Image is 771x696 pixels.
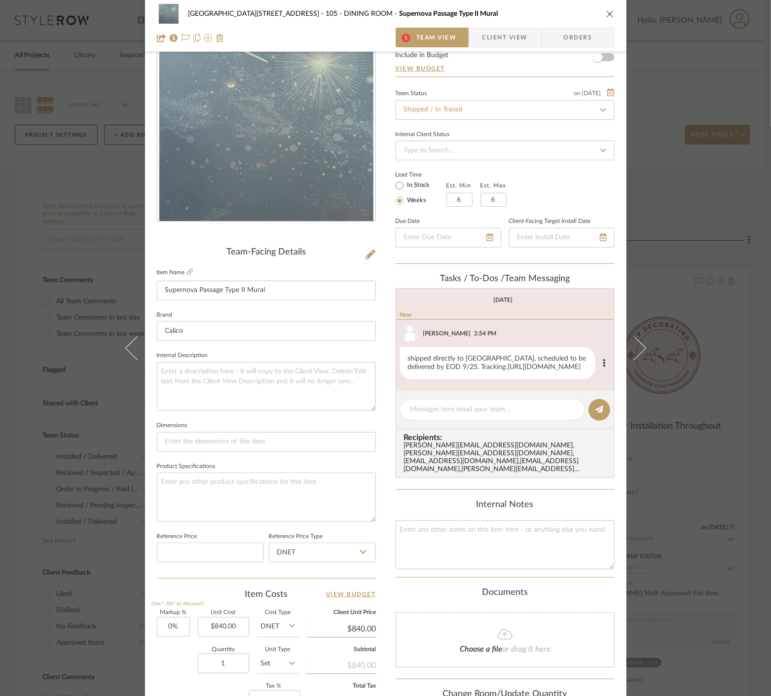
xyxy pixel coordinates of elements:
[396,219,420,224] label: Due Date
[446,182,472,189] label: Est. Min
[157,268,193,277] label: Item Name
[396,179,446,207] mat-radio-group: Select item type
[423,329,471,338] div: [PERSON_NAME]
[402,34,410,42] span: 1
[157,353,208,358] label: Internal Description
[440,274,505,283] span: Tasks / To-Dos /
[396,587,615,598] div: Documents
[269,534,323,539] label: Reference Price Type
[574,90,581,96] span: on
[159,7,373,221] img: 606c88da-6231-4fa6-8af5-4287b9dc5d60_436x436.jpg
[404,433,610,442] span: Recipients:
[188,10,326,17] span: [GEOGRAPHIC_DATA][STREET_ADDRESS]
[396,65,615,73] a: View Budget
[396,500,615,511] div: Internal Notes
[416,28,457,47] span: Team View
[400,347,595,379] div: shipped directly to [GEOGRAPHIC_DATA], scheduled to be delivered by EOD 9/25. Tracking:
[157,423,187,428] label: Dimensions
[396,91,427,96] div: Team Status
[157,247,376,258] div: Team-Facing Details
[157,7,375,221] div: 0
[396,170,446,179] label: Lead Time
[157,4,181,24] img: 606c88da-6231-4fa6-8af5-4287b9dc5d60_48x40.jpg
[157,610,190,615] label: Markup %
[157,588,376,600] div: Item Costs
[396,100,615,120] input: Type to Search…
[307,684,376,689] label: Total Tax
[508,364,581,370] a: [URL][DOMAIN_NAME]
[157,313,173,318] label: Brand
[475,329,497,338] div: 2:54 PM
[509,219,591,224] label: Client-Facing Target Install Date
[404,442,610,474] div: [PERSON_NAME][EMAIL_ADDRESS][DOMAIN_NAME] , [PERSON_NAME][EMAIL_ADDRESS][DOMAIN_NAME] , [EMAIL_AD...
[157,464,216,469] label: Product Specifications
[606,9,615,18] button: close
[257,647,299,652] label: Unit Type
[396,132,450,137] div: Internal Client Status
[307,647,376,652] label: Subtotal
[480,182,507,189] label: Est. Max
[405,196,427,205] label: Weeks
[400,10,498,17] span: Supernova Passage Type II Mural
[326,588,376,600] a: View Budget
[482,28,528,47] span: Client View
[216,34,224,42] img: Remove from project
[553,28,603,47] span: Orders
[396,311,614,320] div: New
[307,656,376,673] div: $840.00
[157,432,376,452] input: Enter the dimensions of this item
[581,90,602,97] span: [DATE]
[509,228,615,248] input: Enter Install Date
[249,684,299,689] label: Tax %
[157,281,376,300] input: Enter Item Name
[326,10,400,17] span: 105 - DINING ROOM
[257,610,299,615] label: Cost Type
[157,534,197,539] label: Reference Price
[405,181,430,190] label: In Stock
[307,610,376,615] label: Client Unit Price
[198,647,249,652] label: Quantity
[396,228,501,248] input: Enter Due Date
[157,321,376,341] input: Enter Brand
[400,324,420,343] img: user_avatar.png
[396,141,615,160] input: Type to Search…
[460,645,503,653] span: Choose a file
[396,274,615,285] div: team Messaging
[503,645,553,653] span: or drag it here.
[198,610,249,615] label: Unit Cost
[493,296,513,303] div: [DATE]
